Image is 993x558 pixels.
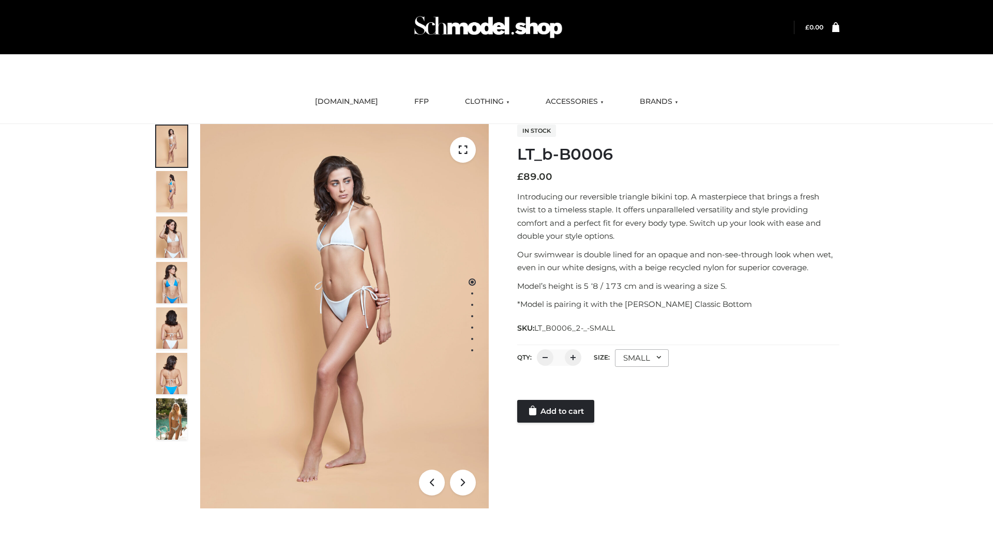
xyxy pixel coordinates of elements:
[517,400,594,423] a: Add to cart
[534,323,615,333] span: LT_B0006_2-_-SMALL
[517,322,616,334] span: SKU:
[517,353,532,361] label: QTY:
[805,23,809,31] span: £
[156,398,187,440] img: Arieltop_CloudNine_AzureSky2.jpg
[517,125,556,137] span: In stock
[517,145,839,164] h1: LT_b-B0006
[517,298,839,311] p: *Model is pairing it with the [PERSON_NAME] Classic Bottom
[407,90,437,113] a: FFP
[538,90,611,113] a: ACCESSORIES
[156,126,187,167] img: ArielClassicBikiniTop_CloudNine_AzureSky_OW114ECO_1-scaled.jpg
[805,23,823,31] a: £0.00
[156,353,187,394] img: ArielClassicBikiniTop_CloudNine_AzureSky_OW114ECO_8-scaled.jpg
[517,280,839,293] p: Model’s height is 5 ‘8 / 173 cm and is wearing a size S.
[156,171,187,212] img: ArielClassicBikiniTop_CloudNine_AzureSky_OW114ECO_2-scaled.jpg
[156,307,187,349] img: ArielClassicBikiniTop_CloudNine_AzureSky_OW114ECO_7-scaled.jpg
[615,349,669,367] div: SMALL
[307,90,386,113] a: [DOMAIN_NAME]
[200,124,489,508] img: ArielClassicBikiniTop_CloudNine_AzureSky_OW114ECO_1
[457,90,517,113] a: CLOTHING
[517,171,552,182] bdi: 89.00
[156,216,187,258] img: ArielClassicBikiniTop_CloudNine_AzureSky_OW114ECO_3-scaled.jpg
[156,262,187,303] img: ArielClassicBikiniTop_CloudNine_AzureSky_OW114ECO_4-scaled.jpg
[411,7,566,48] img: Schmodel Admin 964
[517,171,523,182] span: £
[805,23,823,31] bdi: 0.00
[594,353,610,361] label: Size:
[632,90,686,113] a: BRANDS
[517,248,839,274] p: Our swimwear is double lined for an opaque and non-see-through look when wet, even in our white d...
[517,190,839,243] p: Introducing our reversible triangle bikini top. A masterpiece that brings a fresh twist to a time...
